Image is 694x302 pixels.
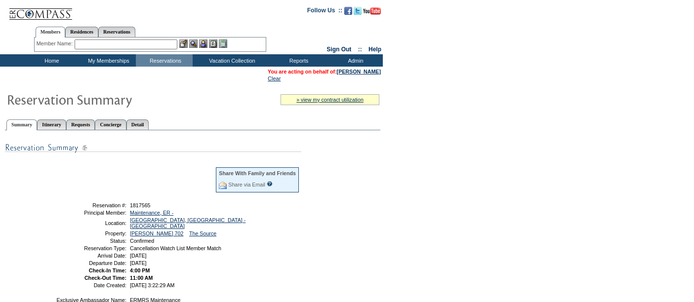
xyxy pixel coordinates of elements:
td: Date Created: [56,282,126,288]
span: 11:00 AM [130,275,153,281]
a: The Source [189,230,216,236]
span: 1817565 [130,202,151,208]
td: Principal Member: [56,210,126,216]
span: :: [358,46,362,53]
img: Follow us on Twitter [354,7,362,15]
td: Reservation #: [56,202,126,208]
a: Summary [6,119,37,130]
td: Departure Date: [56,260,126,266]
td: Status: [56,238,126,244]
a: Reservations [98,27,135,37]
td: Vacation Collection [193,54,269,67]
div: Member Name: [37,39,75,48]
img: Subscribe to our YouTube Channel [363,7,381,15]
a: Itinerary [37,119,66,130]
td: Follow Us :: [307,6,342,18]
a: Subscribe to our YouTube Channel [363,10,381,16]
input: What is this? [267,181,273,187]
img: Reservations [209,39,217,48]
a: » view my contract utilization [296,97,364,103]
a: Become our fan on Facebook [344,10,352,16]
a: Maintenance, ER - [130,210,173,216]
a: Share via Email [228,182,265,188]
div: Share With Family and Friends [219,170,296,176]
span: You are acting on behalf of: [268,69,381,75]
span: [DATE] [130,253,147,259]
a: Members [36,27,66,38]
span: [DATE] [130,260,147,266]
img: View [189,39,198,48]
span: Cancellation Watch List Member Match [130,245,221,251]
span: [DATE] 3:22:29 AM [130,282,174,288]
a: Residences [65,27,98,37]
img: Reservaton Summary [6,89,204,109]
a: Clear [268,75,281,81]
a: Requests [66,119,95,130]
a: Concierge [95,119,126,130]
td: Home [22,54,79,67]
a: Follow us on Twitter [354,10,362,16]
td: Admin [326,54,383,67]
td: Arrival Date: [56,253,126,259]
img: Impersonate [199,39,207,48]
span: Confirmed [130,238,154,244]
td: Property: [56,230,126,236]
img: Become our fan on Facebook [344,7,352,15]
span: 4:00 PM [130,267,150,273]
a: Detail [126,119,149,130]
a: Sign Out [327,46,351,53]
img: b_edit.gif [179,39,188,48]
td: Reservation Type: [56,245,126,251]
td: Reservations [136,54,193,67]
strong: Check-Out Time: [84,275,126,281]
td: My Memberships [79,54,136,67]
td: Reports [269,54,326,67]
a: Help [368,46,381,53]
img: subTtlResSummary.gif [5,142,301,154]
img: b_calculator.gif [219,39,227,48]
a: [GEOGRAPHIC_DATA], [GEOGRAPHIC_DATA] - [GEOGRAPHIC_DATA] [130,217,245,229]
a: [PERSON_NAME] [337,69,381,75]
strong: Check-In Time: [89,267,126,273]
a: [PERSON_NAME] 702 [130,230,183,236]
td: Location: [56,217,126,229]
